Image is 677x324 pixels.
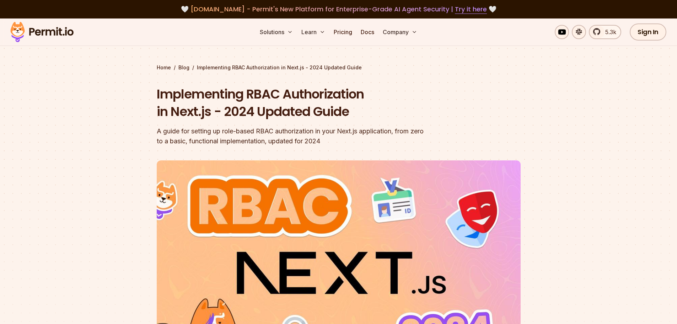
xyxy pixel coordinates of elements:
[380,25,420,39] button: Company
[157,85,430,121] h1: Implementing RBAC Authorization in Next.js - 2024 Updated Guide
[17,4,660,14] div: 🤍 🤍
[157,64,521,71] div: / /
[178,64,189,71] a: Blog
[257,25,296,39] button: Solutions
[630,23,666,41] a: Sign In
[601,28,616,36] span: 5.3k
[589,25,621,39] a: 5.3k
[157,64,171,71] a: Home
[7,20,77,44] img: Permit logo
[358,25,377,39] a: Docs
[455,5,487,14] a: Try it here
[299,25,328,39] button: Learn
[331,25,355,39] a: Pricing
[157,126,430,146] div: A guide for setting up role-based RBAC authorization in your Next.js application, from zero to a ...
[190,5,487,14] span: [DOMAIN_NAME] - Permit's New Platform for Enterprise-Grade AI Agent Security |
